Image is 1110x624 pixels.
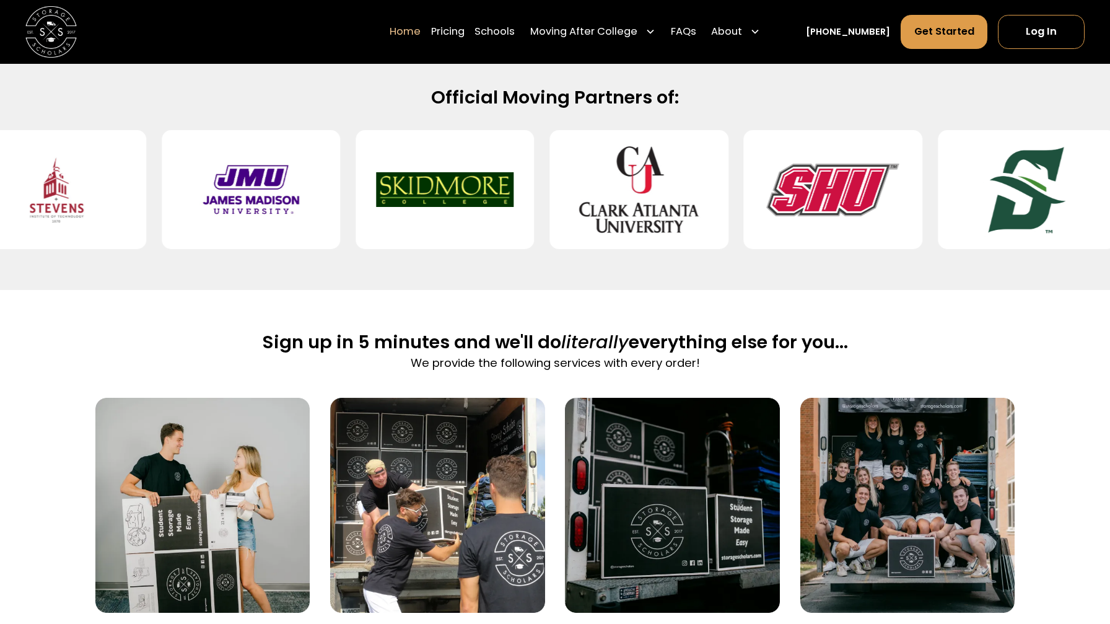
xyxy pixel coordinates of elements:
img: Door to door pick and delivery. [330,398,544,612]
img: We supply packing materials. [95,398,310,612]
img: Clark Atlanta University [570,140,708,239]
h2: Official Moving Partners of: [146,86,963,110]
a: Schools [474,14,515,50]
h2: Sign up in 5 minutes and we'll do everything else for you... [263,331,848,354]
img: Stetson University [958,140,1096,239]
img: Storage Scholars main logo [25,6,76,57]
img: We ship your belongings. [800,398,1015,612]
a: Get Started [901,15,987,50]
div: Moving After College [525,14,660,50]
div: About [706,14,765,50]
a: [PHONE_NUMBER] [806,25,890,39]
a: Log In [998,15,1085,50]
a: FAQs [671,14,696,50]
img: We store your boxes. [565,398,779,612]
p: We provide the following services with every order! [263,354,848,372]
div: About [711,24,742,40]
a: Pricing [431,14,465,50]
div: Moving After College [530,24,637,40]
img: James Madison University [182,140,320,239]
img: Skidmore College [376,140,514,239]
img: Sacred Heart University [764,140,902,239]
span: literally [561,330,629,354]
a: Home [390,14,421,50]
